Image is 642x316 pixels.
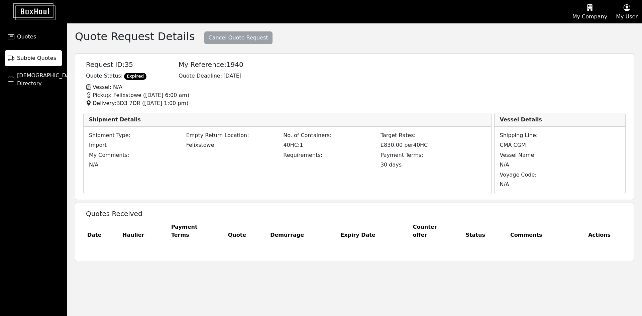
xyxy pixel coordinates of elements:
div: N/A [496,161,608,169]
div: N/A [496,181,608,189]
div: Import [85,141,190,149]
a: [DEMOGRAPHIC_DATA] Directory [5,72,62,88]
div: 30 days [377,161,482,169]
h6: Quote Deadline: [179,73,222,79]
th: Payment Terms [169,220,225,242]
p: Vessel: N/A [82,83,638,91]
th: Counter offer [410,220,463,242]
button: My User [612,0,642,23]
span: Quotes [17,33,36,41]
h6: Shipping Line: [496,132,608,138]
p: Pickup: Felixstowe ( [DATE] 6:00 am ) [82,91,638,99]
span: Expired [124,73,146,80]
div: Vessel Details [495,113,626,127]
h6: Target Rates: [377,132,482,138]
h6: Shipment Type: [85,132,190,138]
h6: My Comments: [85,152,287,158]
th: Actions [574,220,624,242]
h6: [DATE] [223,73,241,82]
h2: Quote Request Details [75,30,195,43]
img: BoxHaul [3,3,56,20]
h6: Requirements: [279,152,385,158]
h5: Quotes Received [86,210,165,218]
th: Quote [225,220,267,242]
h6: Vessel Name: [496,152,608,158]
th: Date [85,220,120,242]
h6: Payment Terms: [377,152,482,158]
h6: Quote Status: [86,73,123,79]
th: Haulier [120,220,169,242]
th: Comments [508,220,574,242]
a: Quotes [5,29,62,45]
p: Delivery: BD3 7DR ( [DATE] 1:00 pm ) [82,99,638,107]
h6: No. of Containers: [279,132,385,138]
button: My Company [568,0,612,23]
h6: Voyage Code: [496,172,608,178]
div: Felixstowe [182,141,288,149]
h5: My Reference: 1940 [179,61,243,69]
div: N/A [85,161,287,169]
div: CMA CGM [496,141,608,149]
h5: Request ID: 35 [86,61,165,69]
th: Status [463,220,508,242]
th: Expiry Date [338,220,410,242]
span: [DEMOGRAPHIC_DATA] Directory [17,72,78,88]
th: Demurrage [267,220,338,242]
span: Subbie Quotes [17,54,56,62]
div: Shipment Details [84,113,491,127]
h6: Empty Return Location: [182,132,288,138]
a: Subbie Quotes [5,50,62,66]
div: 40HC : 1 [283,141,381,149]
div: £ 830.00 per 40HC [381,141,478,149]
